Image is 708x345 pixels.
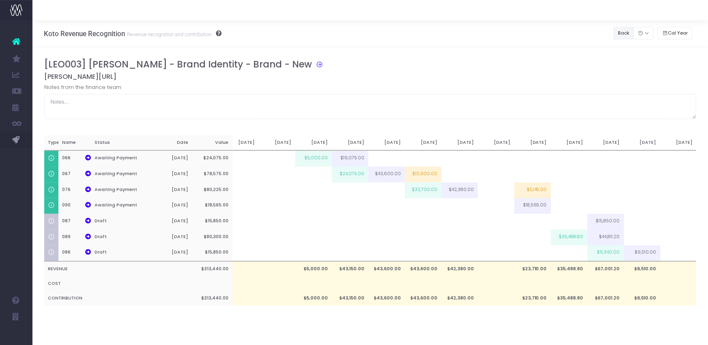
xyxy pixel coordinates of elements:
[91,214,152,230] th: Draft
[332,291,368,306] td: $43,150.00
[295,150,332,167] td: $5,000.00
[332,261,368,276] td: $43,150.00
[58,135,95,151] th: Name
[58,150,95,167] th: 066
[44,30,222,38] h3: Koto Revenue Recognition
[192,167,233,182] th: $78,575.00
[587,214,624,230] td: $15,850.00
[58,245,95,262] th: 086
[91,198,152,214] th: Awaiting Payment
[58,182,95,198] th: 076
[514,182,551,198] td: $5,145.00
[405,261,441,276] td: $43,600.00
[624,245,661,262] td: $9,510.00
[152,214,192,230] th: [DATE]
[441,182,478,198] td: $42,380.00
[152,198,192,214] th: [DATE]
[624,261,661,276] td: $9,510.00
[44,73,697,81] h5: [PERSON_NAME][URL]
[44,59,312,70] h3: [LEO003] [PERSON_NAME] - Brand Identity - Brand - New
[192,214,233,230] th: $15,850.00
[405,291,441,306] td: $43,600.00
[368,135,405,151] th: [DATE]
[441,261,478,276] td: $42,380.00
[405,182,441,198] td: $32,700.00
[192,182,233,198] th: $80,225.00
[551,230,587,245] td: $35,488.80
[58,230,95,245] th: 089
[624,135,661,151] th: [DATE]
[91,167,152,182] th: Awaiting Payment
[91,245,152,262] th: Draft
[332,167,368,182] td: $24,075.00
[514,261,551,276] td: $23,710.00
[44,261,209,276] th: REVENUE
[192,198,233,214] th: $18,565.00
[551,135,587,151] th: [DATE]
[192,261,233,276] th: $313,440.00
[587,135,624,151] th: [DATE]
[192,230,233,245] th: $80,300.00
[441,291,478,306] td: $42,380.00
[587,245,624,262] td: $6,340.00
[405,135,441,151] th: [DATE]
[192,150,233,167] th: $24,075.00
[658,25,697,41] div: Small button group
[295,135,332,151] th: [DATE]
[514,198,551,214] td: $18,565.00
[295,291,332,306] td: $5,000.00
[58,198,95,214] th: 090
[332,135,368,151] th: [DATE]
[551,261,587,276] td: $35,488.80
[91,230,152,245] th: Draft
[91,150,152,167] th: Awaiting Payment
[368,261,405,276] td: $43,600.00
[551,291,587,306] td: $35,488.80
[332,150,368,167] td: $19,075.00
[514,135,551,151] th: [DATE]
[192,135,233,151] th: Value
[192,291,233,306] th: $313,440.00
[152,150,192,167] th: [DATE]
[441,135,478,151] th: [DATE]
[295,261,332,276] td: $5,000.00
[368,291,405,306] td: $43,600.00
[152,135,192,151] th: Date
[44,135,58,151] th: Type
[125,30,212,38] small: Revenue recognition and contribution
[152,230,192,245] th: [DATE]
[259,135,295,151] th: [DATE]
[368,167,405,182] td: $43,600.00
[91,135,152,151] th: Status
[44,276,209,291] th: COST
[222,135,259,151] th: [DATE]
[478,135,514,151] th: [DATE]
[624,291,661,306] td: $9,510.00
[587,261,624,276] td: $67,001.20
[613,27,634,39] button: Back
[10,329,22,341] img: images/default_profile_image.png
[44,83,121,91] label: Notes from the finance team
[405,167,441,182] td: $10,900.00
[587,230,624,245] td: $44,811.20
[58,214,95,230] th: 087
[192,245,233,262] th: $15,850.00
[587,291,624,306] td: $67,001.20
[661,135,697,151] th: [DATE]
[152,167,192,182] th: [DATE]
[44,291,209,306] th: CONTRIBUTION
[152,182,192,198] th: [DATE]
[658,27,693,39] button: Cal Year
[514,291,551,306] td: $23,710.00
[91,182,152,198] th: Awaiting Payment
[152,245,192,262] th: [DATE]
[58,167,95,182] th: 067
